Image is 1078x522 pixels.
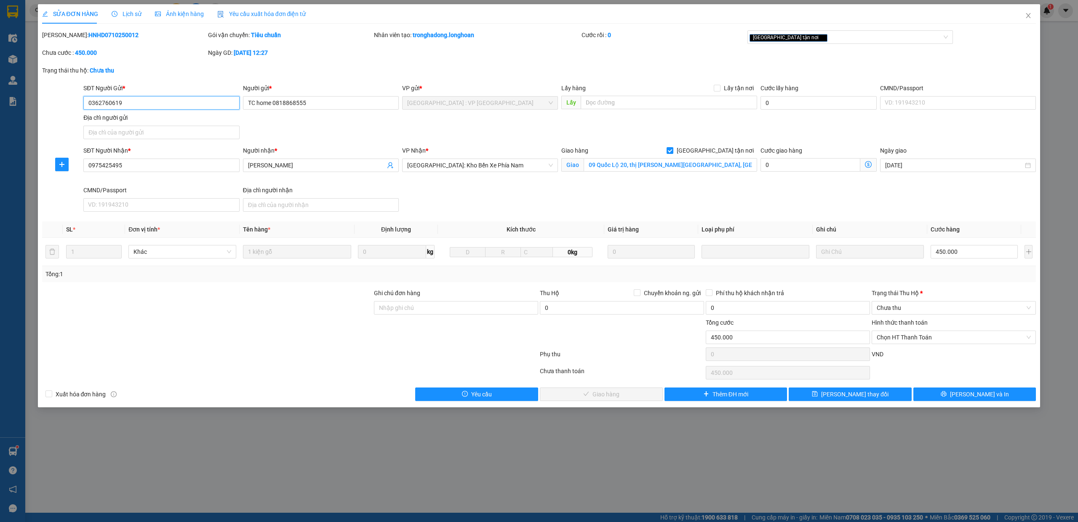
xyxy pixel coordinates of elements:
button: printer[PERSON_NAME] và In [913,387,1036,401]
div: Trạng thái Thu Hộ [872,288,1036,298]
span: Chưa thu [877,301,1031,314]
span: [PERSON_NAME] và In [950,390,1009,399]
div: [PERSON_NAME]: [42,30,206,40]
span: SL [66,226,73,233]
input: Địa chỉ của người nhận [243,198,399,212]
b: Tiêu chuẩn [251,32,281,38]
span: VND [872,351,883,358]
div: Gói vận chuyển: [208,30,372,40]
input: Giao tận nơi [584,158,757,172]
span: Định lượng [381,226,411,233]
div: Nhân viên tạo: [374,30,580,40]
span: Chọn HT Thanh Toán [877,331,1031,344]
input: Địa chỉ của người gửi [83,126,239,139]
button: Close [1017,4,1040,28]
input: Ngày giao [885,161,1023,170]
button: plusThêm ĐH mới [664,387,787,401]
span: Phí thu hộ khách nhận trả [712,288,787,298]
span: [GEOGRAPHIC_DATA] tận nơi [673,146,757,155]
span: plus [703,391,709,398]
input: R [485,247,521,257]
span: Tên hàng [243,226,270,233]
span: Khác [133,245,231,258]
label: Cước lấy hàng [760,85,798,91]
button: plus [1025,245,1033,258]
span: 0kg [553,247,592,257]
span: Lấy hàng [561,85,586,91]
b: HNHD0710250012 [88,32,139,38]
input: Cước giao hàng [760,158,860,172]
input: Cước lấy hàng [760,96,877,110]
div: Cước rồi : [582,30,746,40]
span: Yêu cầu [471,390,492,399]
span: Giá trị hàng [608,226,639,233]
button: save[PERSON_NAME] thay đổi [789,387,912,401]
b: 450.000 [75,49,97,56]
strong: (Công Ty TNHH Chuyển Phát Nhanh Bảo An - MST: 0109597835) [16,34,141,48]
button: exclamation-circleYêu cầu [415,387,538,401]
label: Cước giao hàng [760,147,802,154]
span: kg [426,245,435,258]
div: Người nhận [243,146,399,155]
th: Loại phụ phí [698,221,813,238]
span: Chuyển khoản ng. gửi [640,288,704,298]
span: close [1025,12,1032,19]
div: Địa chỉ người gửi [83,113,239,122]
input: 0 [608,245,695,258]
th: Ghi chú [813,221,927,238]
span: user-add [387,162,394,169]
img: icon [217,11,224,18]
span: printer [941,391,947,398]
span: Thu Hộ [540,290,559,296]
span: close [820,35,824,40]
div: Người gửi [243,83,399,93]
span: Hà Nội : VP Hà Đông [407,97,553,109]
span: Xuất hóa đơn hàng [52,390,109,399]
div: CMND/Passport [880,83,1036,93]
span: Đơn vị tính [128,226,160,233]
span: [PHONE_NUMBER] - [DOMAIN_NAME] [19,50,139,82]
span: picture [155,11,161,17]
div: Phụ thu [539,350,705,364]
div: Tổng: 1 [45,269,416,279]
b: 0 [608,32,611,38]
input: D [450,247,486,257]
button: checkGiao hàng [540,387,663,401]
span: Giao hàng [561,147,588,154]
span: SỬA ĐƠN HÀNG [42,11,98,17]
span: Nha Trang: Kho Bến Xe Phía Nam [407,159,553,172]
label: Ngày giao [880,147,907,154]
b: tronghadong.longhoan [413,32,474,38]
input: Ghi Chú [816,245,924,258]
span: Lấy tận nơi [720,83,757,93]
button: delete [45,245,59,258]
span: Lấy [561,96,581,109]
span: edit [42,11,48,17]
span: plus [56,161,68,168]
span: Giao [561,158,584,172]
span: [PERSON_NAME] thay đổi [821,390,889,399]
span: info-circle [111,391,117,397]
label: Ghi chú đơn hàng [374,290,420,296]
label: Hình thức thanh toán [872,319,928,326]
strong: BIÊN NHẬN VẬN CHUYỂN BẢO AN EXPRESS [17,12,139,32]
div: SĐT Người Nhận [83,146,239,155]
span: clock-circle [112,11,117,17]
input: VD: Bàn, Ghế [243,245,351,258]
b: [DATE] 12:27 [234,49,268,56]
div: SĐT Người Gửi [83,83,239,93]
span: save [812,391,818,398]
span: Lịch sử [112,11,141,17]
span: Cước hàng [931,226,960,233]
span: VP Nhận [402,147,426,154]
span: [GEOGRAPHIC_DATA] tận nơi [750,34,827,42]
div: Chưa thanh toán [539,366,705,381]
div: Địa chỉ người nhận [243,186,399,195]
div: CMND/Passport [83,186,239,195]
span: exclamation-circle [462,391,468,398]
span: Ảnh kiện hàng [155,11,204,17]
div: VP gửi [402,83,558,93]
button: plus [55,158,69,171]
input: Ghi chú đơn hàng [374,301,538,315]
input: C [520,247,553,257]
